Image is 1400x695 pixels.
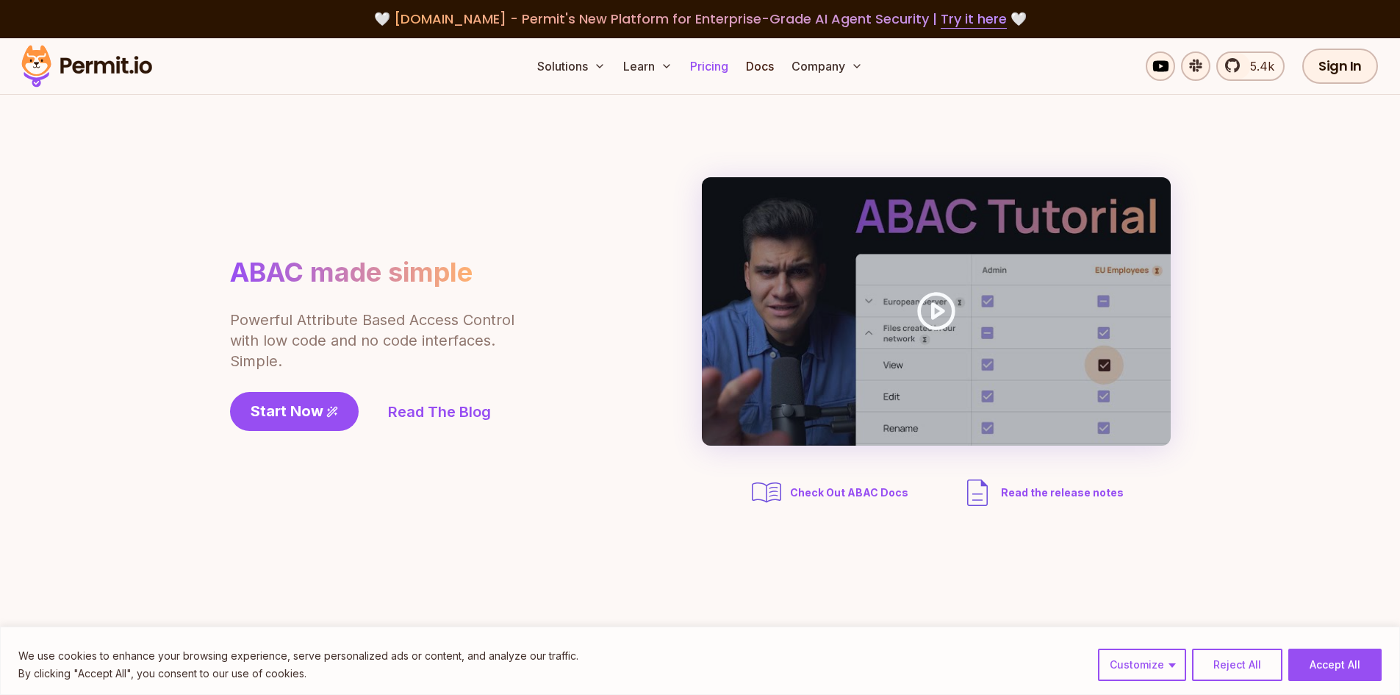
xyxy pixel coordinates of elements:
p: We use cookies to enhance your browsing experience, serve personalized ads or content, and analyz... [18,647,578,665]
a: Start Now [230,392,359,431]
img: description [960,475,995,510]
span: 5.4k [1241,57,1274,75]
img: Permit logo [15,41,159,91]
button: Accept All [1288,649,1382,681]
a: Read the release notes [960,475,1124,510]
span: [DOMAIN_NAME] - Permit's New Platform for Enterprise-Grade AI Agent Security | [394,10,1007,28]
span: Read the release notes [1001,485,1124,500]
div: 🤍 🤍 [35,9,1365,29]
p: By clicking "Accept All", you consent to our use of cookies. [18,665,578,682]
a: Check Out ABAC Docs [749,475,913,510]
h1: ABAC made simple [230,256,473,289]
a: Read The Blog [388,402,491,422]
img: abac docs [749,475,784,510]
span: Check Out ABAC Docs [790,485,908,500]
button: Learn [617,51,678,81]
a: Sign In [1302,49,1378,84]
a: Pricing [684,51,734,81]
button: Solutions [531,51,611,81]
button: Company [786,51,869,81]
p: Powerful Attribute Based Access Control with low code and no code interfaces. Simple. [230,310,517,371]
a: Try it here [941,10,1007,29]
span: Start Now [251,401,323,421]
a: 5.4k [1216,51,1285,81]
a: Docs [740,51,780,81]
button: Reject All [1192,649,1282,681]
button: Customize [1098,649,1186,681]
